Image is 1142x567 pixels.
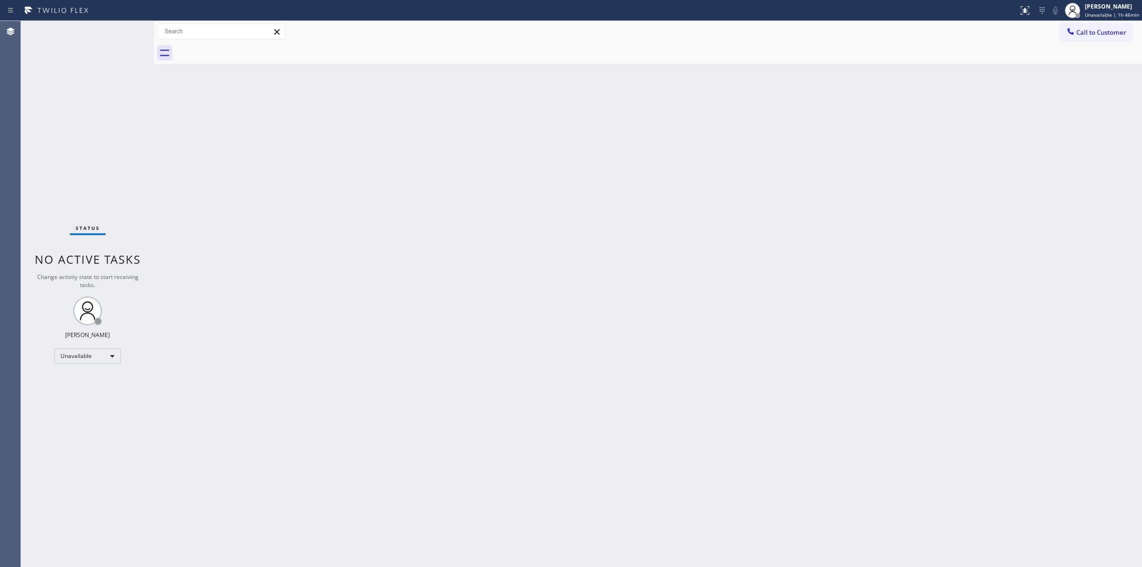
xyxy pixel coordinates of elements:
[54,348,121,364] div: Unavailable
[1085,2,1139,10] div: [PERSON_NAME]
[1060,23,1132,41] button: Call to Customer
[35,251,141,267] span: No active tasks
[1085,11,1139,18] span: Unavailable | 1h 46min
[65,331,110,339] div: [PERSON_NAME]
[1049,4,1062,17] button: Mute
[158,24,285,39] input: Search
[37,273,138,289] span: Change activity state to start receiving tasks.
[1076,28,1126,37] span: Call to Customer
[76,225,100,231] span: Status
